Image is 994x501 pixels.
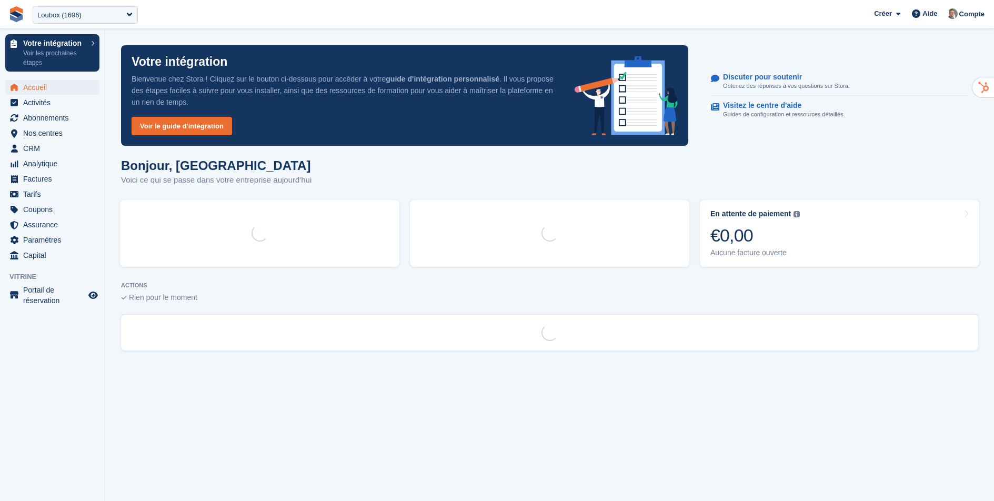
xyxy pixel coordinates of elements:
span: Factures [23,172,86,186]
p: Visitez le centre d'aide [723,101,837,110]
a: menu [5,233,99,247]
span: Activités [23,95,86,110]
a: menu [5,156,99,171]
span: Compte [959,9,985,19]
span: Abonnements [23,111,86,125]
a: En attente de paiement €0,00 Aucune facture ouverte [700,200,979,267]
a: menu [5,202,99,217]
a: menu [5,95,99,110]
p: Bienvenue chez Stora ! Cliquez sur le bouton ci-dessous pour accéder à votre . Il vous propose de... [132,73,558,108]
div: €0,00 [710,225,800,246]
div: Aucune facture ouverte [710,248,800,257]
h1: Bonjour, [GEOGRAPHIC_DATA] [121,158,312,173]
p: ACTIONS [121,282,978,289]
img: blank_slate_check_icon-ba018cac091ee9be17c0a81a6c232d5eb81de652e7a59be601be346b1b6ddf79.svg [121,296,127,300]
span: Analytique [23,156,86,171]
span: Vitrine [9,272,105,282]
div: En attente de paiement [710,209,791,218]
span: Nos centres [23,126,86,141]
span: Portail de réservation [23,285,86,306]
p: Obtenez des réponses à vos questions sur Stora. [723,82,850,91]
span: Coupons [23,202,86,217]
a: menu [5,80,99,95]
a: Visitez le centre d'aide Guides de configuration et ressources détaillés. [711,96,968,124]
a: Voir le guide d'intégration [132,117,232,135]
span: Capital [23,248,86,263]
img: icon-info-grey-7440780725fd019a000dd9b08b2336e03edf1995a4989e88bcd33f0948082b44.svg [794,211,800,217]
div: Loubox (1696) [37,10,82,21]
span: CRM [23,141,86,156]
p: Votre intégration [132,56,227,68]
a: Votre intégration Voir les prochaines étapes [5,34,99,72]
a: Discuter pour soutenir Obtenez des réponses à vos questions sur Stora. [711,67,968,96]
span: Rien pour le moment [129,293,197,302]
p: Voir les prochaines étapes [23,48,86,67]
a: menu [5,248,99,263]
a: menu [5,285,99,306]
a: menu [5,187,99,202]
img: onboarding-info-6c161a55d2c0e0a8cae90662b2fe09162a5109e8cc188191df67fb4f79e88e88.svg [575,56,678,135]
a: Boutique d'aperçu [87,289,99,302]
a: menu [5,172,99,186]
span: Tarifs [23,187,86,202]
span: Aide [922,8,937,19]
span: Paramètres [23,233,86,247]
strong: guide d'intégration personnalisé [386,75,499,83]
span: Assurance [23,217,86,232]
span: Accueil [23,80,86,95]
span: Créer [874,8,892,19]
a: menu [5,141,99,156]
p: Votre intégration [23,39,86,47]
a: menu [5,126,99,141]
p: Discuter pour soutenir [723,73,841,82]
p: Guides de configuration et ressources détaillés. [723,110,845,119]
a: menu [5,217,99,232]
img: Sebastien Bonnier [947,8,958,19]
img: stora-icon-8386f47178a22dfd0bd8f6a31ec36ba5ce8667c1dd55bd0f319d3a0aa187defe.svg [8,6,24,22]
a: menu [5,111,99,125]
p: Voici ce qui se passe dans votre entreprise aujourd'hui [121,174,312,186]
